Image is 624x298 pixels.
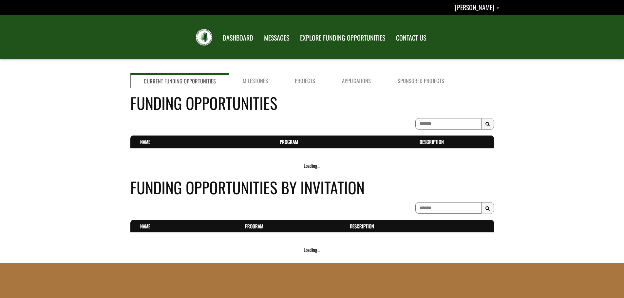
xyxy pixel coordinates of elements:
[245,222,263,230] a: Program
[130,176,494,199] h4: Funding Opportunities By Invitation
[295,30,390,46] a: EXPLORE FUNDING OPPORTUNITIES
[384,73,458,88] a: Sponsored Projects
[140,138,150,145] a: Name
[350,222,374,230] a: Description
[455,2,499,12] a: Sue Welke
[229,73,281,88] a: Milestones
[130,162,494,169] div: Loading...
[391,30,431,46] a: CONTACT US
[329,73,384,88] a: Applications
[415,202,482,214] input: To search on partial text, use the asterisk (*) wildcard character.
[281,73,329,88] a: Projects
[259,30,294,46] a: MESSAGES
[218,30,258,46] a: DASHBOARD
[415,118,482,130] input: To search on partial text, use the asterisk (*) wildcard character.
[130,91,494,114] h4: Funding Opportunities
[481,202,494,214] button: Search Results
[280,138,298,145] a: Program
[130,246,494,253] div: Loading...
[455,2,494,12] span: [PERSON_NAME]
[196,29,212,45] img: FRIAA Submissions Portal
[140,222,150,230] a: Name
[217,28,431,46] nav: Main Navigation
[480,220,494,233] th: Actions
[481,118,494,130] button: Search Results
[420,138,444,145] a: Description
[130,73,229,88] a: Current Funding Opportunities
